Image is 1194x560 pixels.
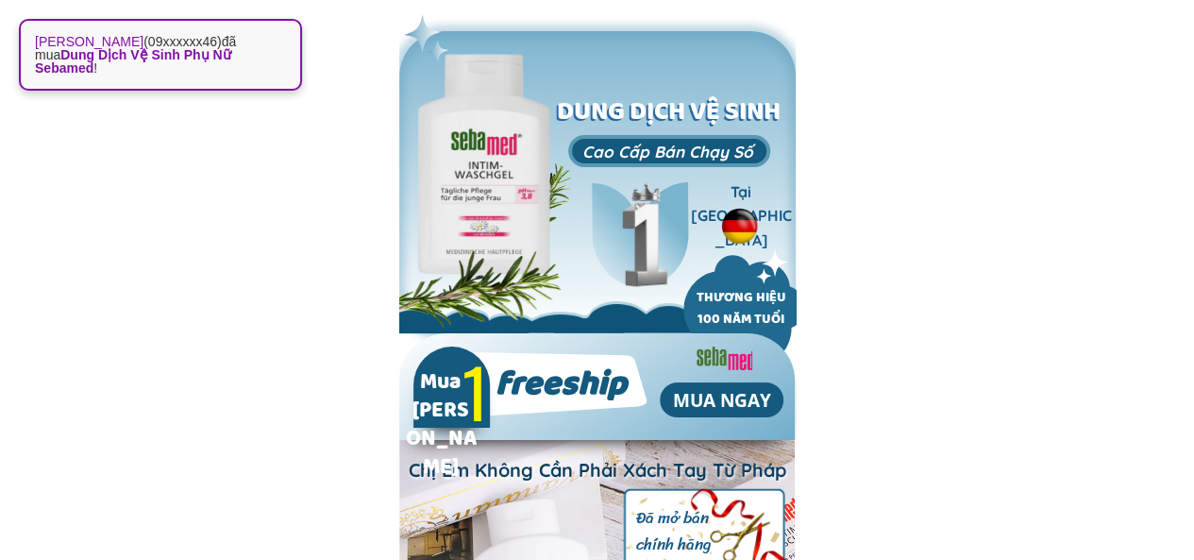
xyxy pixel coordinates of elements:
[550,455,562,485] i: ầ
[475,455,487,485] i: K
[35,47,231,76] span: Dung Dịch Vệ Sinh Phụ Nữ Sebamed
[35,35,286,75] p: ( ) đã mua !
[724,455,735,485] i: ừ
[451,348,497,434] h2: 1
[409,455,420,485] i: C
[498,455,510,485] i: ô
[684,455,696,485] i: a
[690,180,792,253] h3: Tại [GEOGRAPHIC_DATA]
[579,455,590,485] i: P
[590,455,601,485] i: h
[752,455,764,485] i: h
[521,455,533,485] i: g
[673,455,684,485] i: T
[406,371,477,484] h2: Mua [PERSON_NAME]
[775,455,786,485] i: p
[562,455,573,485] i: n
[510,455,521,485] i: n
[656,455,667,485] i: h
[452,455,469,485] i: m
[696,455,707,485] i: y
[623,455,635,485] i: X
[554,94,784,135] h1: DUNG DỊCH VỆ SINH
[713,455,724,485] i: T
[539,455,550,485] i: C
[420,455,431,485] i: h
[35,34,143,49] strong: [PERSON_NAME]
[487,455,498,485] i: h
[647,455,656,485] i: c
[764,455,775,485] i: á
[458,361,664,416] h2: freeship
[660,382,783,417] p: MUA NGAY
[741,455,752,485] i: P
[148,34,217,49] span: 09xxxxxx46
[601,455,613,485] i: ả
[613,455,617,485] i: i
[635,455,647,485] i: á
[686,289,795,332] h2: THƯƠNG HIỆU 100 NĂM TUỔI
[568,139,768,164] h3: Cao Cấp Bán Chạy Số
